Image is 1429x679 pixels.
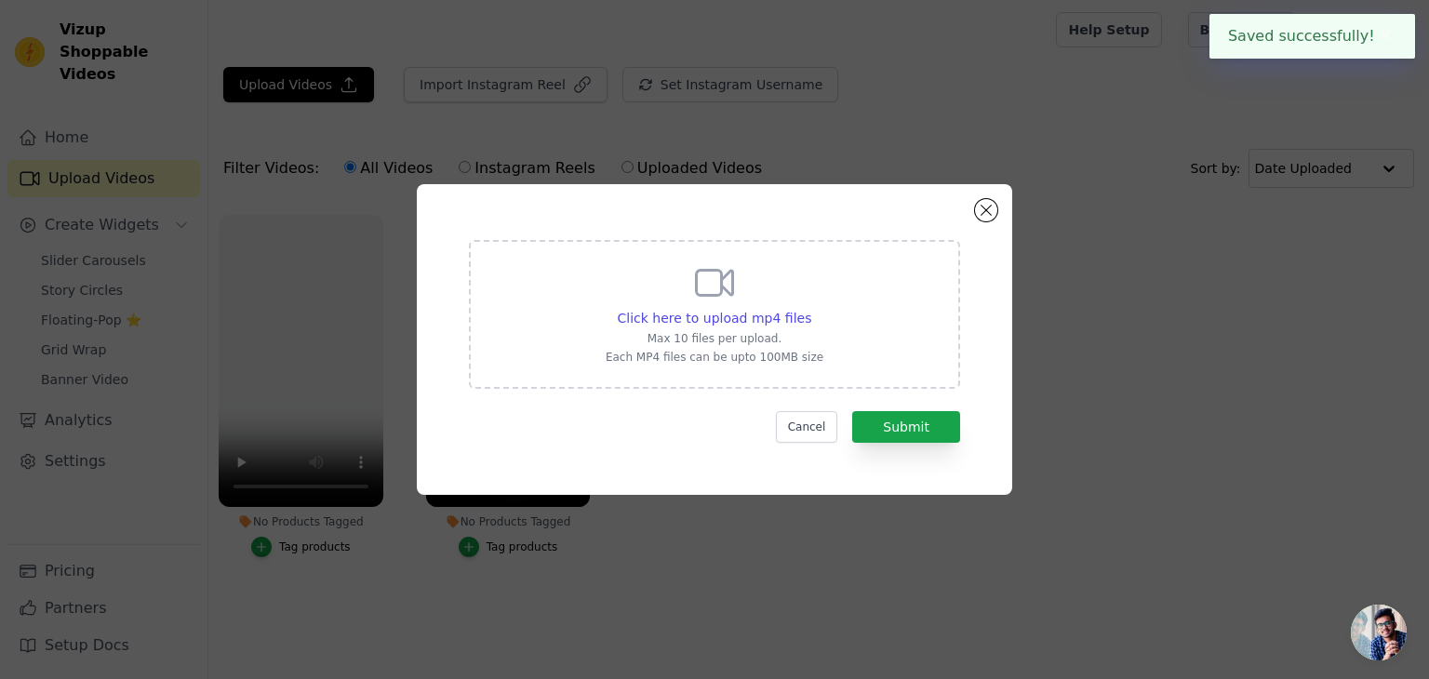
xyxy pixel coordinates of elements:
button: Cancel [776,411,838,443]
p: Each MP4 files can be upto 100MB size [606,350,823,365]
a: Open chat [1351,605,1407,660]
p: Max 10 files per upload. [606,331,823,346]
div: Saved successfully! [1209,14,1415,59]
button: Close modal [975,199,997,221]
button: Submit [852,411,960,443]
span: Click here to upload mp4 files [618,311,812,326]
button: Close [1375,25,1396,47]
